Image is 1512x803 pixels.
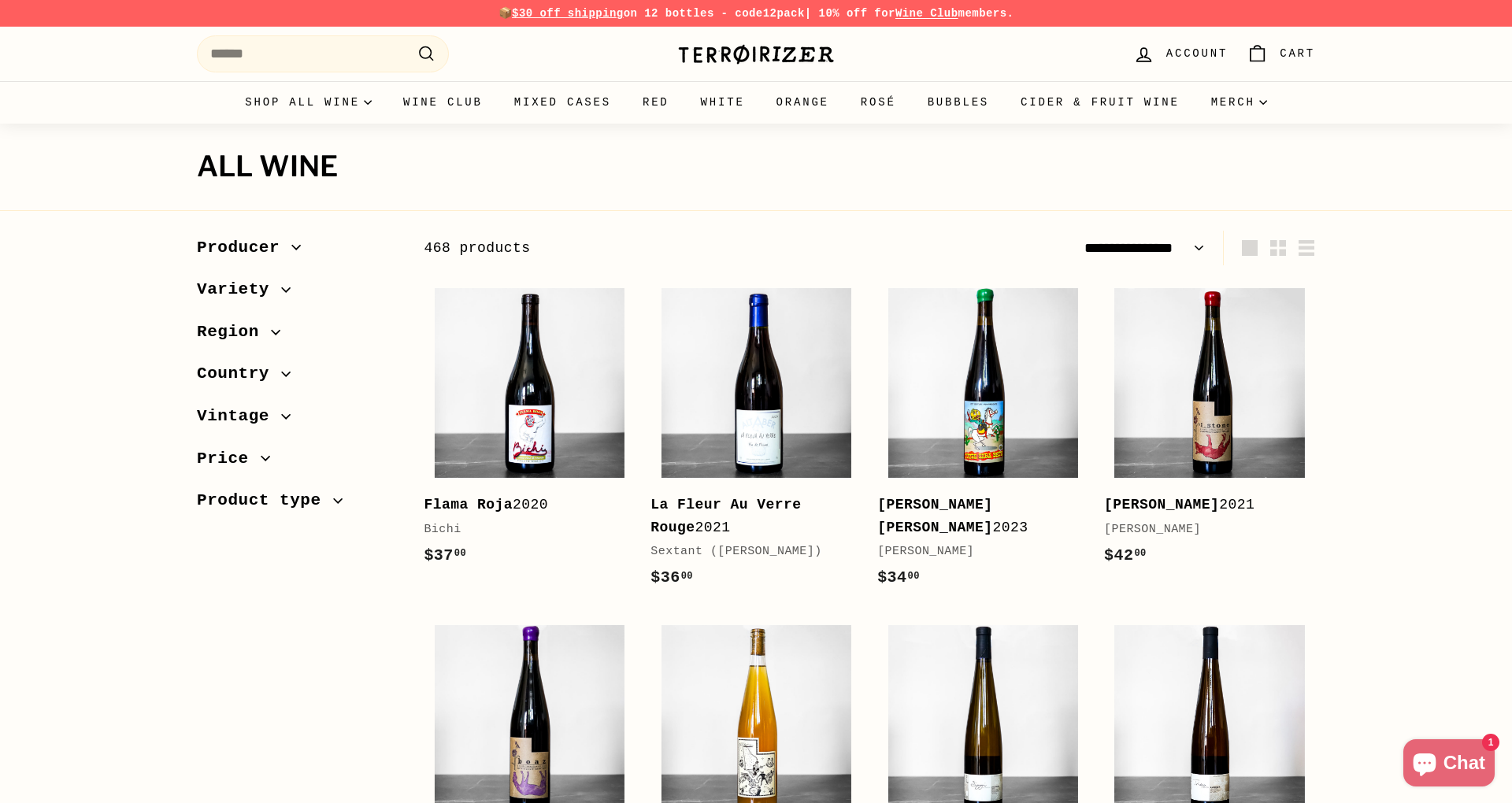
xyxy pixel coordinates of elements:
div: 2021 [1104,494,1299,516]
sup: 00 [681,571,693,582]
b: La Fleur Au Verre Rouge [650,497,801,535]
span: Producer [197,235,291,261]
h1: All wine [197,151,1315,183]
span: Account [1166,45,1228,62]
strong: 12pack [763,7,805,20]
a: Orange [761,81,845,124]
inbox-online-store-chat: Shopify online store chat [1399,739,1499,790]
span: $30 off shipping [512,7,624,20]
span: Product type [197,487,333,514]
b: [PERSON_NAME] [PERSON_NAME] [877,497,992,535]
span: Country [197,361,281,387]
a: Wine Club [387,81,498,124]
a: Bubbles [912,81,1005,124]
a: White [685,81,761,124]
div: [PERSON_NAME] [877,542,1073,561]
div: 468 products [424,237,869,260]
a: Flama Roja2020Bichi [424,277,635,583]
a: Cart [1237,31,1325,77]
a: Account [1124,31,1237,77]
button: Country [197,357,398,399]
button: Vintage [197,399,398,442]
span: Cart [1280,45,1315,62]
div: Sextant ([PERSON_NAME]) [650,542,846,561]
sup: 00 [908,571,920,582]
div: 2023 [877,494,1073,539]
sup: 00 [1134,548,1146,559]
span: $37 [424,546,466,564]
a: Rosé [845,81,912,124]
button: Price [197,442,398,484]
span: Variety [197,276,281,303]
button: Variety [197,272,398,315]
div: Bichi [424,520,619,539]
p: 📦 on 12 bottles - code | 10% off for members. [197,5,1315,22]
a: Wine Club [895,7,958,20]
a: [PERSON_NAME] [PERSON_NAME]2023[PERSON_NAME] [877,277,1088,606]
span: Region [197,319,271,346]
button: Product type [197,483,398,526]
button: Producer [197,231,398,273]
span: $34 [877,568,920,587]
summary: Shop all wine [229,81,387,124]
button: Region [197,315,398,357]
a: Mixed Cases [498,81,627,124]
div: 2020 [424,494,619,516]
b: [PERSON_NAME] [1104,497,1219,513]
a: Cider & Fruit Wine [1005,81,1195,124]
span: $42 [1104,546,1147,564]
div: Primary [165,81,1347,124]
summary: Merch [1195,81,1283,124]
span: Price [197,446,261,472]
b: Flama Roja [424,497,513,513]
div: [PERSON_NAME] [1104,520,1299,539]
a: La Fleur Au Verre Rouge2021Sextant ([PERSON_NAME]) [650,277,862,606]
sup: 00 [454,548,466,559]
a: Red [627,81,685,124]
span: Vintage [197,403,281,430]
span: $36 [650,568,693,587]
a: [PERSON_NAME]2021[PERSON_NAME] [1104,277,1315,583]
div: 2021 [650,494,846,539]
